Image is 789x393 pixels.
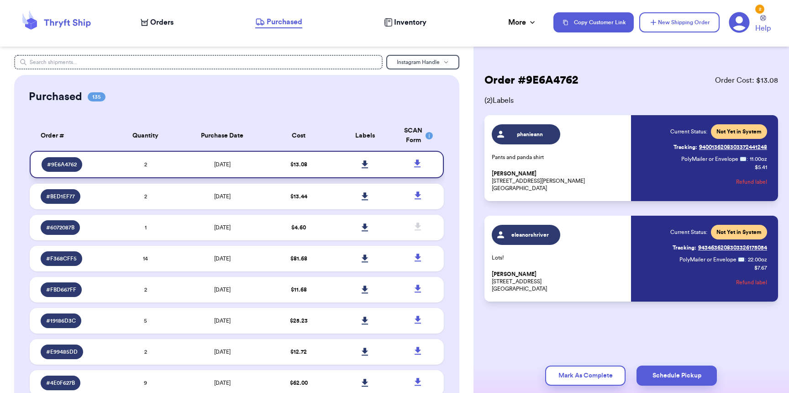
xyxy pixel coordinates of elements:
span: [DATE] [214,287,231,292]
button: Refund label [736,172,767,192]
button: Instagram Handle [386,55,459,69]
span: $ 25.23 [290,318,308,324]
span: : [747,155,748,163]
span: # BED1EF77 [46,193,75,200]
th: Purchase Date [179,121,265,151]
span: [DATE] [214,256,231,261]
a: Tracking:9434636208303326175054 [673,240,767,255]
span: PolyMailer or Envelope ✉️ [679,257,745,262]
div: SCAN Form [404,126,433,145]
span: [DATE] [214,194,231,199]
span: 11.00 oz [750,155,767,163]
span: 5 [144,318,147,324]
span: Instagram Handle [397,59,440,65]
span: # 19186D3C [46,317,76,324]
span: # 4E0F627B [46,379,75,387]
span: $ 81.68 [290,256,307,261]
span: 14 [143,256,148,261]
th: Labels [332,121,398,151]
button: New Shipping Order [639,12,720,32]
span: # E99485DD [46,348,78,356]
span: Tracking: [673,244,696,251]
span: 1 [145,225,147,230]
div: More [508,17,537,28]
p: $ 5.41 [755,164,767,171]
span: 135 [88,92,105,101]
h2: Order # 9E6A4762 [484,73,578,88]
span: Tracking: [673,143,697,151]
span: Current Status: [670,128,707,135]
span: : [745,256,746,263]
p: Pants and panda shirt [492,154,626,161]
span: [DATE] [214,162,231,167]
input: Search shipments... [14,55,383,69]
span: Not Yet in System [716,128,762,135]
span: $ 13.08 [290,162,307,167]
span: $ 62.00 [290,380,308,386]
a: Help [755,15,771,34]
p: Lots! [492,254,626,261]
span: PolyMailer or Envelope ✉️ [681,156,747,162]
span: # 6072087B [46,224,74,231]
button: Mark As Complete [545,366,626,386]
span: [DATE] [214,380,231,386]
p: [STREET_ADDRESS][PERSON_NAME] [GEOGRAPHIC_DATA] [492,170,626,192]
span: Help [755,23,771,34]
span: 2 [144,194,147,199]
span: 2 [144,349,147,355]
span: [PERSON_NAME] [492,170,537,177]
a: Orders [141,17,174,28]
a: Inventory [384,17,426,28]
span: $ 11.68 [291,287,307,292]
span: 2 [144,162,147,167]
span: $ 4.60 [291,225,306,230]
th: Quantity [112,121,179,151]
p: [STREET_ADDRESS] [GEOGRAPHIC_DATA] [492,271,626,292]
div: 2 [755,5,764,14]
span: # FBD667FF [46,286,76,293]
span: Not Yet in System [716,228,762,236]
p: $ 7.67 [754,264,767,271]
span: Inventory [394,17,426,28]
h2: Purchased [29,90,82,104]
span: ( 2 ) Labels [484,95,778,106]
span: Current Status: [670,228,707,236]
span: Purchased [267,16,302,27]
a: Tracking:9400136208303372441248 [673,140,767,154]
th: Cost [266,121,332,151]
span: # 9E6A4762 [47,161,77,168]
button: Schedule Pickup [636,366,717,386]
span: 9 [144,380,147,386]
button: Copy Customer Link [553,12,634,32]
span: [DATE] [214,225,231,230]
span: phanieann [508,131,552,138]
span: $ 12.72 [290,349,307,355]
a: 2 [729,12,750,33]
span: [PERSON_NAME] [492,271,537,278]
span: [DATE] [214,349,231,355]
span: 2 [144,287,147,292]
span: $ 13.44 [290,194,307,199]
th: Order # [30,121,112,151]
button: Refund label [736,272,767,292]
span: 22.00 oz [748,256,767,263]
span: eleanorshriver [508,231,552,239]
span: Orders [150,17,174,28]
span: [DATE] [214,318,231,324]
span: Order Cost: $ 13.08 [715,75,778,86]
span: # F368CFF5 [46,255,77,262]
a: Purchased [255,16,302,28]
